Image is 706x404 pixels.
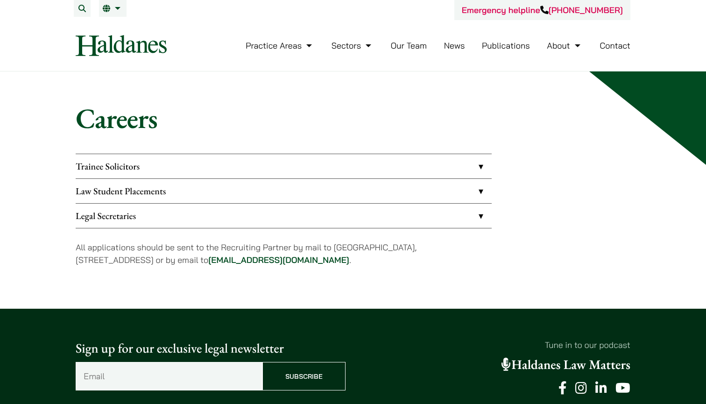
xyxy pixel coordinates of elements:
[547,40,582,51] a: About
[246,40,314,51] a: Practice Areas
[103,5,123,12] a: EN
[262,362,346,390] input: Subscribe
[76,204,492,228] a: Legal Secretaries
[76,101,630,135] h1: Careers
[76,241,492,266] p: All applications should be sent to the Recruiting Partner by mail to [GEOGRAPHIC_DATA], [STREET_A...
[391,40,427,51] a: Our Team
[360,339,630,351] p: Tune in to our podcast
[76,35,167,56] img: Logo of Haldanes
[76,339,346,358] p: Sign up for our exclusive legal newsletter
[332,40,374,51] a: Sectors
[208,255,349,265] a: [EMAIL_ADDRESS][DOMAIN_NAME]
[76,154,492,178] a: Trainee Solicitors
[600,40,630,51] a: Contact
[462,5,623,15] a: Emergency helpline[PHONE_NUMBER]
[482,40,530,51] a: Publications
[501,356,630,373] a: Haldanes Law Matters
[444,40,465,51] a: News
[76,362,262,390] input: Email
[76,179,492,203] a: Law Student Placements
